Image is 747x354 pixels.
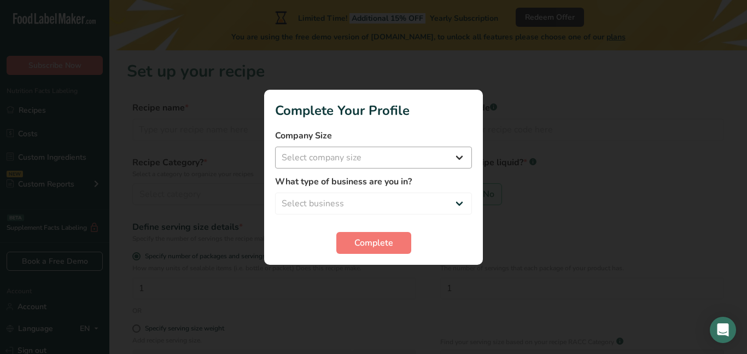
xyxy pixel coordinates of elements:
button: Complete [336,232,411,254]
h1: Complete Your Profile [275,101,472,120]
label: Company Size [275,129,472,142]
span: Complete [354,236,393,249]
div: Open Intercom Messenger [710,317,736,343]
label: What type of business are you in? [275,175,472,188]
